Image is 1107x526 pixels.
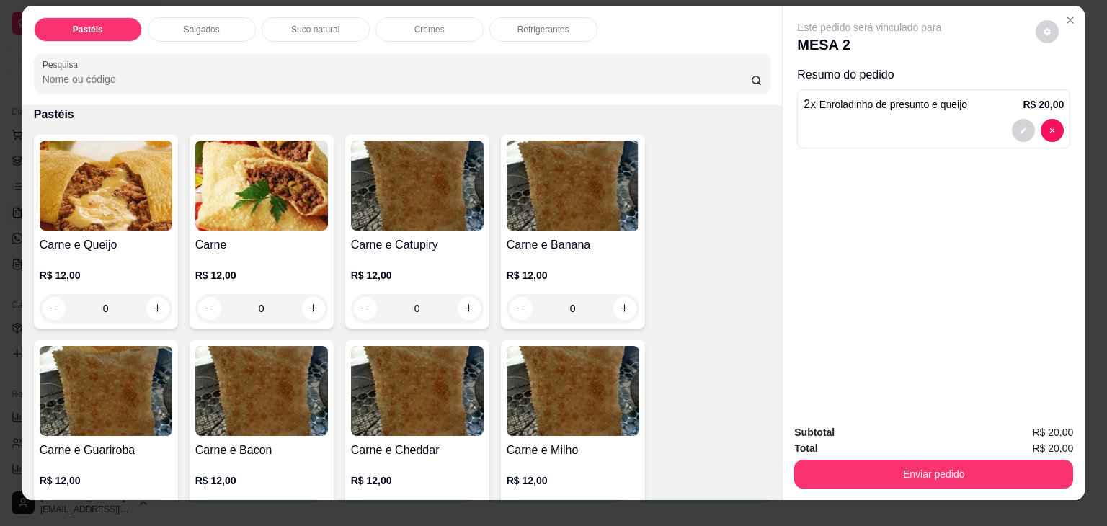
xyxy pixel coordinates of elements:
p: Suco natural [291,24,339,35]
button: decrease-product-quantity [1036,20,1059,43]
h4: Carne e Milho [507,442,639,459]
p: R$ 12,00 [351,473,484,488]
img: product-image [351,141,484,231]
img: product-image [195,141,328,231]
p: Resumo do pedido [797,66,1070,84]
p: Pastéis [73,24,103,35]
p: MESA 2 [797,35,941,55]
p: R$ 12,00 [195,473,328,488]
p: Cremes [414,24,445,35]
strong: Subtotal [794,427,835,438]
h4: Carne e Queijo [40,236,172,254]
h4: Carne e Cheddar [351,442,484,459]
button: decrease-product-quantity [1012,119,1035,142]
p: Salgados [184,24,220,35]
strong: Total [794,442,817,454]
h4: Carne e Catupiry [351,236,484,254]
span: R$ 20,00 [1032,424,1073,440]
button: Enviar pedido [794,460,1073,489]
p: R$ 12,00 [195,268,328,282]
p: 2 x [804,96,967,113]
p: R$ 12,00 [40,473,172,488]
h4: Carne e Banana [507,236,639,254]
p: R$ 12,00 [507,268,639,282]
span: R$ 20,00 [1032,440,1073,456]
img: product-image [40,141,172,231]
span: Enroladinho de presunto e queijo [819,99,968,110]
img: product-image [507,141,639,231]
p: R$ 12,00 [507,473,639,488]
button: Close [1059,9,1082,32]
img: product-image [351,346,484,436]
label: Pesquisa [43,58,83,71]
p: Refrigerantes [517,24,569,35]
p: R$ 20,00 [1023,97,1064,112]
button: decrease-product-quantity [1041,119,1064,142]
h4: Carne e Guariroba [40,442,172,459]
img: product-image [195,346,328,436]
input: Pesquisa [43,72,751,86]
img: product-image [40,346,172,436]
p: R$ 12,00 [351,268,484,282]
img: product-image [507,346,639,436]
p: R$ 12,00 [40,268,172,282]
h4: Carne e Bacon [195,442,328,459]
h4: Carne [195,236,328,254]
p: Este pedido será vinculado para [797,20,941,35]
p: Pastéis [34,106,771,123]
